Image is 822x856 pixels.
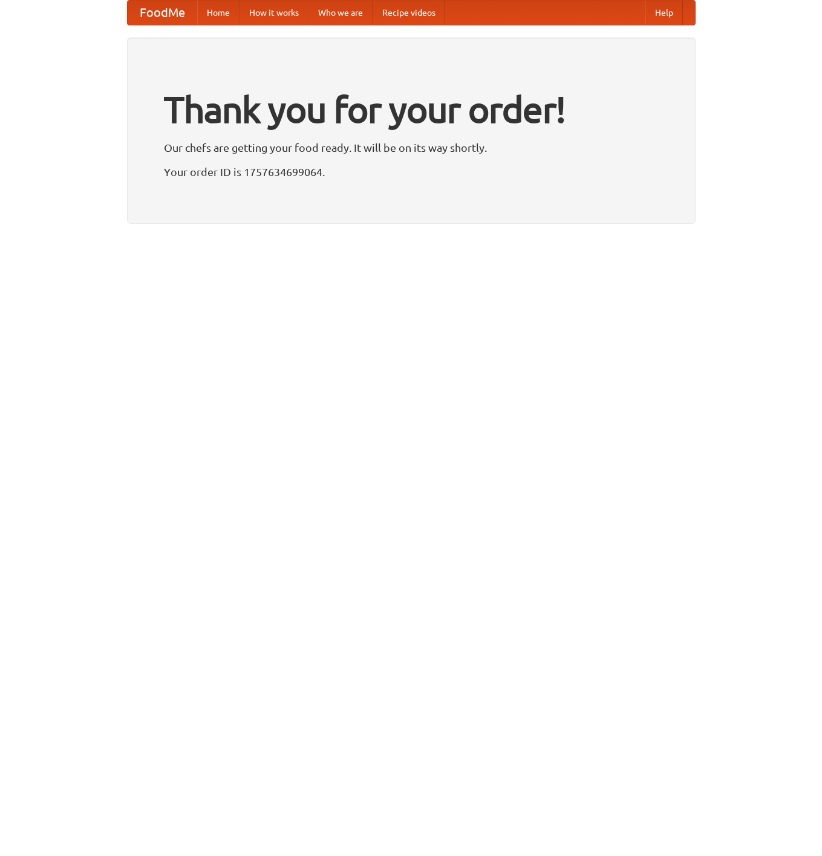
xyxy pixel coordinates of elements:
a: Who we are [308,1,373,25]
a: FoodMe [128,1,197,25]
a: Recipe videos [373,1,445,25]
p: Your order ID is 1757634699064. [164,163,659,181]
a: Home [197,1,240,25]
p: Our chefs are getting your food ready. It will be on its way shortly. [164,139,659,157]
a: Help [645,1,683,25]
h1: Thank you for your order! [164,80,659,139]
a: How it works [240,1,308,25]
